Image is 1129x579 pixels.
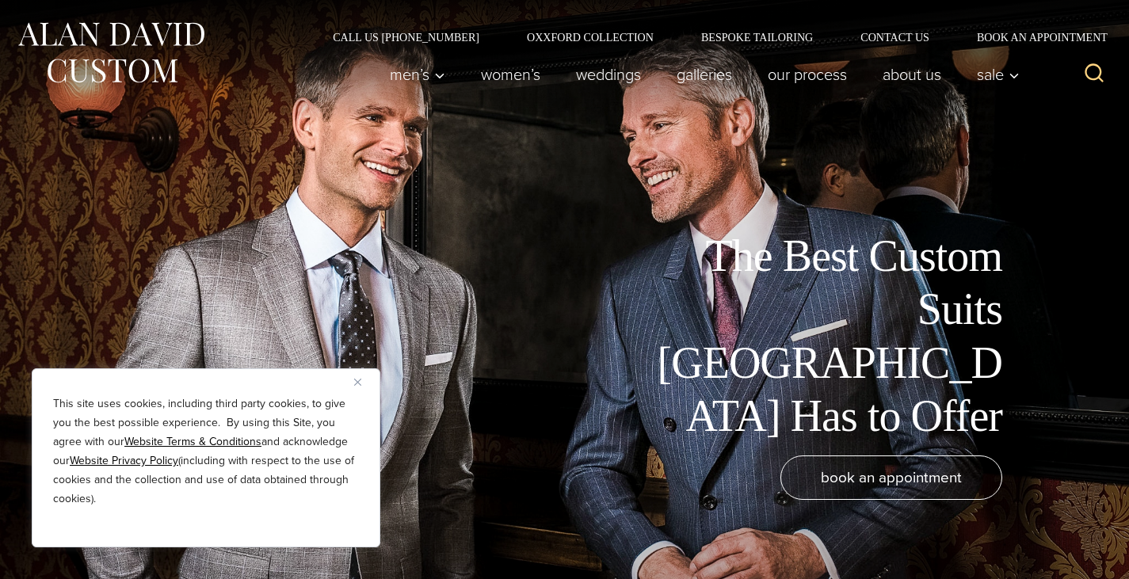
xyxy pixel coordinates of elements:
[354,379,361,386] img: Close
[309,32,503,43] a: Call Us [PHONE_NUMBER]
[559,59,659,90] a: weddings
[1075,55,1113,93] button: View Search Form
[780,455,1002,500] a: book an appointment
[503,32,677,43] a: Oxxford Collection
[865,59,959,90] a: About Us
[309,32,1113,43] nav: Secondary Navigation
[659,59,750,90] a: Galleries
[977,67,1020,82] span: Sale
[837,32,953,43] a: Contact Us
[354,372,373,391] button: Close
[750,59,865,90] a: Our Process
[390,67,445,82] span: Men’s
[953,32,1113,43] a: Book an Appointment
[16,17,206,88] img: Alan David Custom
[53,394,359,509] p: This site uses cookies, including third party cookies, to give you the best possible experience. ...
[646,230,1002,443] h1: The Best Custom Suits [GEOGRAPHIC_DATA] Has to Offer
[372,59,1028,90] nav: Primary Navigation
[677,32,837,43] a: Bespoke Tailoring
[70,452,178,469] a: Website Privacy Policy
[821,466,962,489] span: book an appointment
[124,433,261,450] a: Website Terms & Conditions
[463,59,559,90] a: Women’s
